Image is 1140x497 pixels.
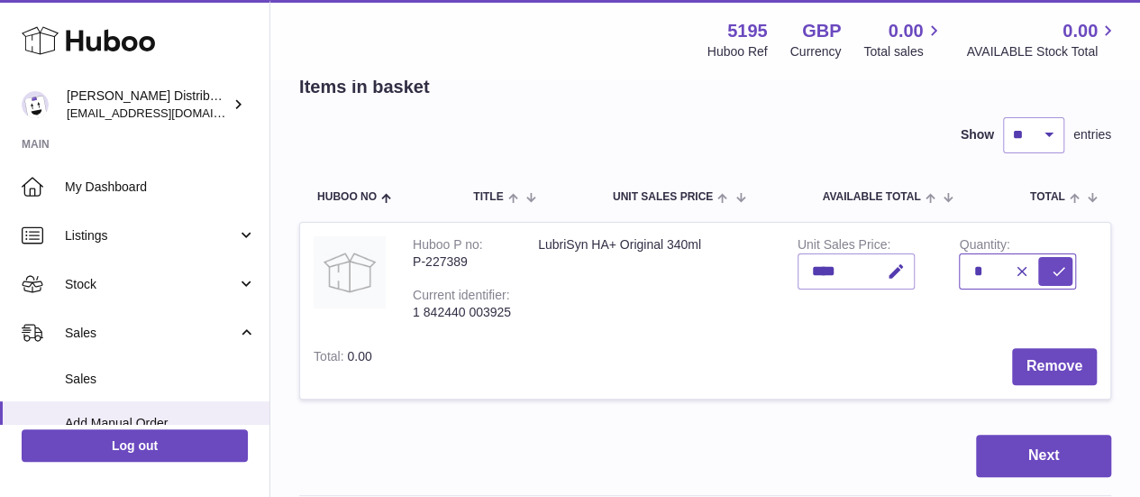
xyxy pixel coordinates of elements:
[822,191,920,203] span: AVAILABLE Total
[65,325,237,342] span: Sales
[314,349,347,368] label: Total
[727,19,768,43] strong: 5195
[67,106,265,120] span: [EMAIL_ADDRESS][DOMAIN_NAME]
[863,43,944,60] span: Total sales
[65,371,256,388] span: Sales
[889,19,924,43] span: 0.00
[961,126,994,143] label: Show
[413,237,483,256] div: Huboo P no
[707,43,768,60] div: Huboo Ref
[317,191,377,203] span: Huboo no
[22,91,49,118] img: mccormackdistr@gmail.com
[613,191,713,203] span: Unit Sales Price
[1073,126,1111,143] span: entries
[1030,191,1065,203] span: Total
[65,415,256,432] span: Add Manual Order
[413,253,511,271] div: P-227389
[347,349,371,364] span: 0.00
[413,288,509,307] div: Current identifier
[473,191,503,203] span: Title
[22,429,248,462] a: Log out
[1062,19,1098,43] span: 0.00
[1012,348,1097,385] button: Remove
[959,237,1009,256] label: Quantity
[966,43,1118,60] span: AVAILABLE Stock Total
[976,435,1111,477] button: Next
[966,19,1118,60] a: 0.00 AVAILABLE Stock Total
[802,19,841,43] strong: GBP
[863,19,944,60] a: 0.00 Total sales
[65,227,237,244] span: Listings
[65,179,256,196] span: My Dashboard
[314,236,386,308] img: LubriSyn HA+ Original 340ml
[299,75,430,99] h2: Items in basket
[790,43,842,60] div: Currency
[67,87,229,122] div: [PERSON_NAME] Distribution
[65,276,237,293] span: Stock
[413,304,511,321] div: 1 842440 003925
[798,237,890,256] label: Unit Sales Price
[524,223,784,335] td: LubriSyn HA+ Original 340ml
